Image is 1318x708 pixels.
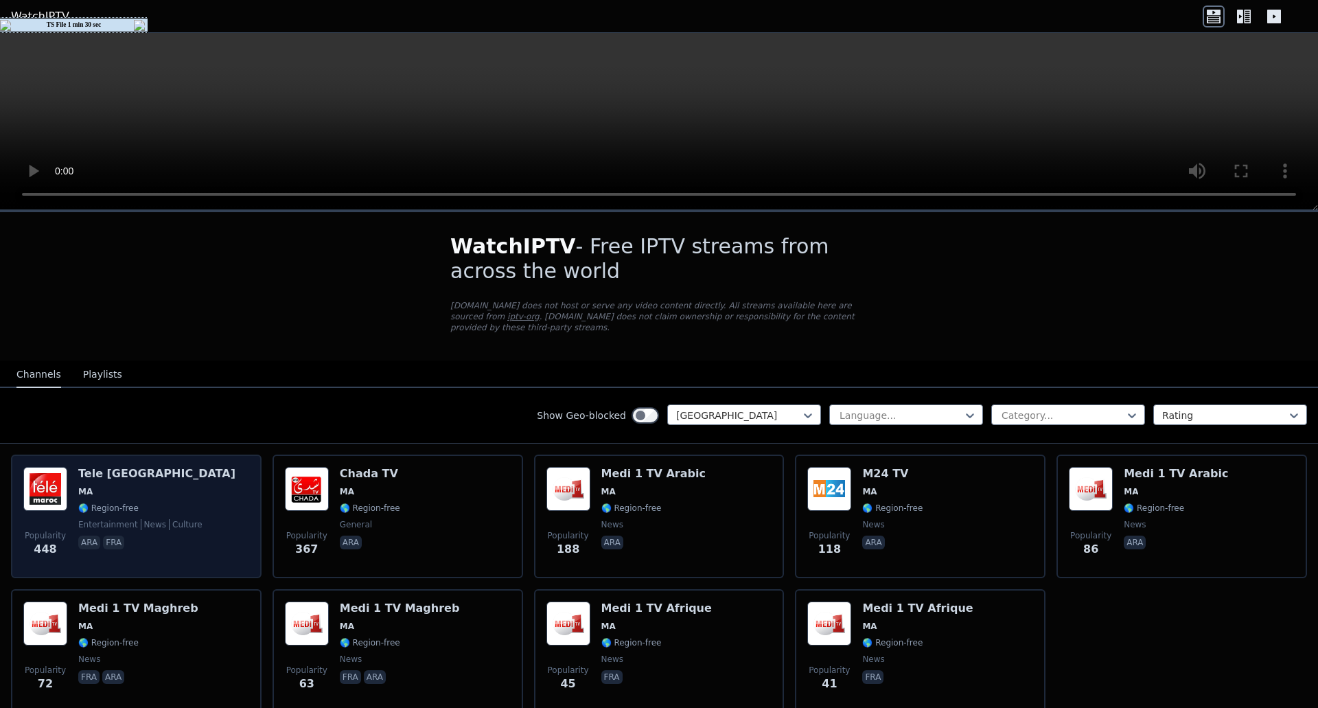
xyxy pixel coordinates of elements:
label: Show Geo-blocked [537,409,626,422]
p: fra [103,536,124,549]
span: news [862,654,884,665]
p: ara [102,670,124,684]
span: WatchIPTV [450,234,576,258]
span: Popularity [1070,530,1111,541]
span: MA [601,621,616,632]
span: news [601,519,623,530]
span: MA [78,621,93,632]
span: 72 [38,676,53,692]
span: news [601,654,623,665]
span: general [340,519,372,530]
td: TS File 1 min 30 sec [14,19,134,32]
span: 367 [295,541,318,558]
button: Channels [16,362,61,388]
span: MA [340,621,354,632]
span: 448 [34,541,56,558]
span: 63 [299,676,314,692]
span: MA [601,486,616,497]
span: Popularity [25,530,66,541]
span: 86 [1083,541,1098,558]
p: ara [1124,536,1146,549]
span: 🌎 Region-free [78,637,139,648]
span: news [340,654,362,665]
h6: Medi 1 TV Arabic [1124,467,1228,481]
span: news [78,654,100,665]
span: Popularity [548,665,589,676]
img: Medi 1 TV Afrique [807,602,851,646]
span: 🌎 Region-free [340,637,400,648]
span: news [1124,519,1146,530]
span: 🌎 Region-free [862,503,923,514]
span: Popularity [548,530,589,541]
p: fra [862,670,883,684]
h6: Chada TV [340,467,400,481]
a: iptv-org [507,312,540,321]
span: news [141,519,166,530]
span: 🌎 Region-free [862,637,923,648]
span: news [862,519,884,530]
a: WatchIPTV [11,8,69,25]
span: MA [78,486,93,497]
span: 🌎 Region-free [340,503,400,514]
h6: Medi 1 TV Maghreb [78,602,198,615]
span: culture [169,519,203,530]
p: fra [601,670,623,684]
img: M24 TV [807,467,851,511]
span: 🌎 Region-free [1124,503,1184,514]
h6: Medi 1 TV Afrique [862,602,973,615]
button: Playlists [83,362,122,388]
span: MA [862,486,877,497]
img: Medi 1 TV Arabic [1069,467,1113,511]
h6: Medi 1 TV Maghreb [340,602,460,615]
span: 45 [560,676,575,692]
p: fra [78,670,100,684]
span: 🌎 Region-free [78,503,139,514]
span: 🌎 Region-free [601,503,662,514]
span: entertainment [78,519,138,530]
p: ara [340,536,362,549]
p: fra [340,670,361,684]
h1: - Free IPTV streams from across the world [450,234,868,284]
span: 188 [557,541,579,558]
p: [DOMAIN_NAME] does not host or serve any video content directly. All streams available here are s... [450,300,868,333]
img: Medi 1 TV Afrique [546,602,590,646]
p: ara [364,670,386,684]
span: Popularity [809,530,850,541]
span: Popularity [25,665,66,676]
h6: M24 TV [862,467,923,481]
span: 🌎 Region-free [601,637,662,648]
h6: Medi 1 TV Afrique [601,602,712,615]
p: ara [601,536,623,549]
span: Popularity [286,665,327,676]
h6: Medi 1 TV Arabic [601,467,706,481]
h6: Tele [GEOGRAPHIC_DATA] [78,467,235,481]
span: Popularity [286,530,327,541]
span: 41 [822,676,837,692]
span: MA [1124,486,1138,497]
span: Popularity [809,665,850,676]
img: Chada TV [285,467,329,511]
span: MA [862,621,877,632]
img: Medi 1 TV Maghreb [285,602,329,646]
img: Tele Maroc [23,467,67,511]
p: ara [78,536,100,549]
span: MA [340,486,354,497]
img: close16.png [134,20,148,31]
p: ara [862,536,884,549]
img: Medi 1 TV Maghreb [23,602,67,646]
span: 118 [818,541,841,558]
img: Medi 1 TV Arabic [546,467,590,511]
